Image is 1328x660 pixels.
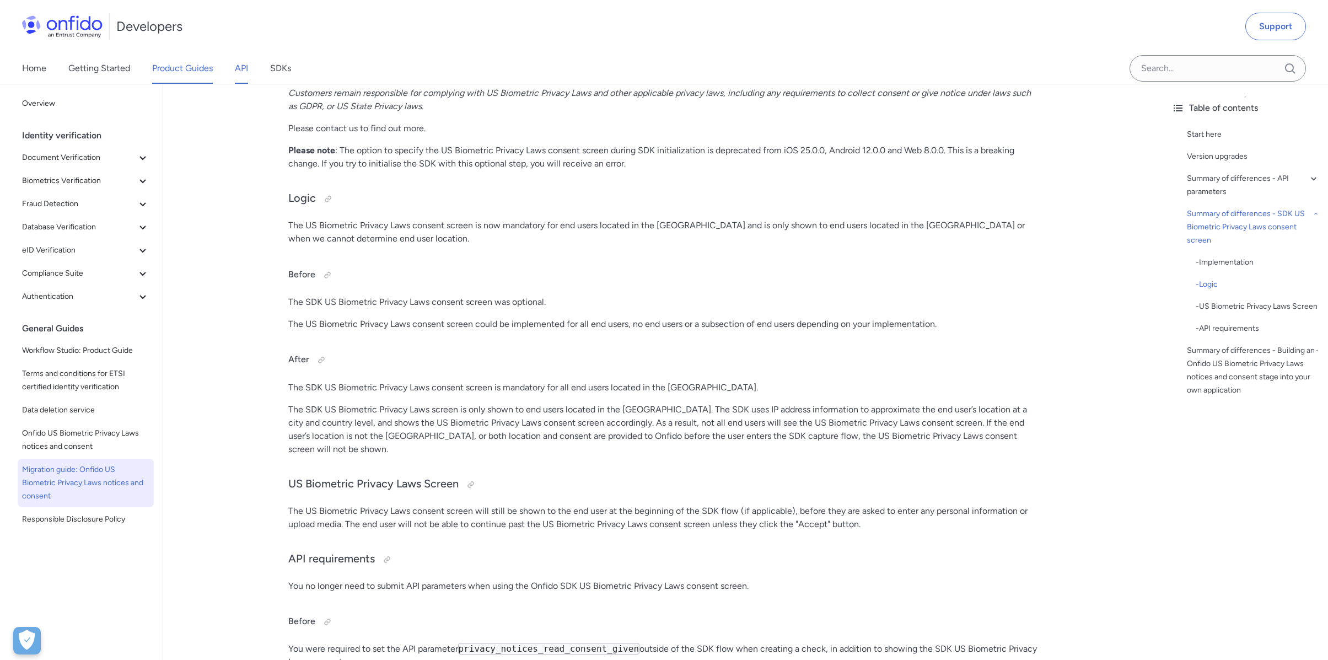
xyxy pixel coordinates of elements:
[22,125,158,147] div: Identity verification
[288,505,1038,531] p: The US Biometric Privacy Laws consent screen will still be shown to the end user at the beginning...
[22,367,149,394] span: Terms and conditions for ETSI certified identity verification
[22,151,136,164] span: Document Verification
[18,147,154,169] button: Document Verification
[288,613,1038,631] h4: Before
[22,427,149,453] span: Onfido US Biometric Privacy Laws notices and consent
[22,267,136,280] span: Compliance Suite
[288,122,1038,135] p: Please contact us to find out more.
[22,53,46,84] a: Home
[1187,344,1319,397] a: Summary of differences - Building an Onfido US Biometric Privacy Laws notices and consent stage i...
[1245,13,1306,40] a: Support
[68,53,130,84] a: Getting Started
[18,399,154,421] a: Data deletion service
[288,579,1038,593] p: You no longer need to submit API parameters when using the Onfido SDK US Biometric Privacy Laws c...
[1187,207,1319,247] a: Summary of differences - SDK US Biometric Privacy Laws consent screen
[288,381,1038,394] p: The SDK US Biometric Privacy Laws consent screen is mandatory for all end users located in the [G...
[1196,322,1319,335] div: - API requirements
[458,643,640,654] code: privacy_notices_read_consent_given
[22,97,149,110] span: Overview
[22,197,136,211] span: Fraud Detection
[1196,278,1319,291] div: - Logic
[22,244,136,257] span: eID Verification
[1187,128,1319,141] a: Start here
[22,221,136,234] span: Database Verification
[22,290,136,303] span: Authentication
[288,403,1038,456] p: The SDK US Biometric Privacy Laws screen is only shown to end users located in the [GEOGRAPHIC_DA...
[288,190,1038,208] h3: Logic
[18,239,154,261] button: eID Verification
[288,296,1038,309] p: The SDK US Biometric Privacy Laws consent screen was optional.
[22,513,149,526] span: Responsible Disclosure Policy
[288,144,1038,170] p: : The option to specify the US Biometric Privacy Laws consent screen during SDK initialization is...
[22,404,149,417] span: Data deletion service
[22,174,136,187] span: Biometrics Verification
[1196,322,1319,335] a: -API requirements
[1130,55,1306,82] input: Onfido search input field
[18,340,154,362] a: Workflow Studio: Product Guide
[18,262,154,285] button: Compliance Suite
[13,627,41,654] button: Open Preferences
[22,15,103,37] img: Onfido Logo
[18,170,154,192] button: Biometrics Verification
[288,266,1038,284] h4: Before
[288,318,1038,331] p: The US Biometric Privacy Laws consent screen could be implemented for all end users, no end users...
[18,363,154,398] a: Terms and conditions for ETSI certified identity verification
[18,286,154,308] button: Authentication
[1196,256,1319,269] a: -Implementation
[235,53,248,84] a: API
[22,463,149,503] span: Migration guide: Onfido US Biometric Privacy Laws notices and consent
[1196,278,1319,291] a: -Logic
[1187,172,1319,198] a: Summary of differences - API parameters
[22,344,149,357] span: Workflow Studio: Product Guide
[13,627,41,654] div: Cookie Preferences
[288,219,1038,245] p: The US Biometric Privacy Laws consent screen is now mandatory for end users located in the [GEOGR...
[288,551,1038,568] h3: API requirements
[22,318,158,340] div: General Guides
[1187,150,1319,163] a: Version upgrades
[18,93,154,115] a: Overview
[18,193,154,215] button: Fraud Detection
[1196,256,1319,269] div: - Implementation
[18,459,154,507] a: Migration guide: Onfido US Biometric Privacy Laws notices and consent
[1196,300,1319,313] a: -US Biometric Privacy Laws Screen
[18,216,154,238] button: Database Verification
[116,18,182,35] h1: Developers
[152,53,213,84] a: Product Guides
[270,53,291,84] a: SDKs
[288,145,335,155] strong: Please note
[18,422,154,458] a: Onfido US Biometric Privacy Laws notices and consent
[288,88,1031,111] em: Customers remain responsible for complying with US Biometric Privacy Laws and other applicable pr...
[288,476,1038,493] h3: US Biometric Privacy Laws Screen
[288,351,1038,369] h4: After
[18,508,154,530] a: Responsible Disclosure Policy
[1196,300,1319,313] div: - US Biometric Privacy Laws Screen
[1171,101,1319,115] div: Table of contents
